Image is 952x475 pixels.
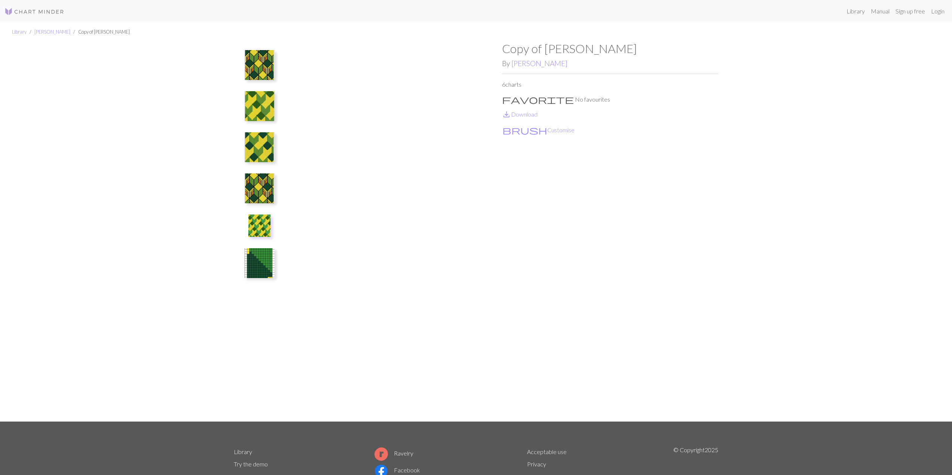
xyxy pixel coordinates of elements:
[245,50,275,80] img: front
[502,110,511,119] i: Download
[374,447,388,461] img: Ravelry logo
[527,460,546,468] a: Privacy
[844,4,868,19] a: Library
[502,111,538,118] a: DownloadDownload
[248,215,271,237] img: Sleeve
[245,132,275,162] img: Front pre embroidery
[502,125,575,135] button: CustomiseCustomise
[34,29,70,35] a: [PERSON_NAME]
[234,460,268,468] a: Try the demo
[502,80,719,89] p: 6 charts
[70,28,130,36] li: Copy of [PERSON_NAME]
[245,91,275,121] img: back
[502,109,511,120] span: save_alt
[511,59,567,68] a: [PERSON_NAME]
[502,59,719,68] h2: By
[502,126,547,135] i: Customise
[12,29,27,35] a: Library
[502,125,547,135] span: brush
[245,173,275,203] img: Copy of Copy of front
[374,466,420,474] a: Facebook
[285,41,502,422] img: Sleeve
[502,94,574,105] span: favorite
[502,95,719,104] p: No favourites
[374,450,413,457] a: Ravelry
[245,248,275,278] img: Extra Strip
[928,4,948,19] a: Login
[527,448,567,455] a: Acceptable use
[234,448,252,455] a: Library
[868,4,893,19] a: Manual
[4,7,64,16] img: Logo
[502,41,719,56] h1: Copy of [PERSON_NAME]
[893,4,928,19] a: Sign up free
[502,95,574,104] i: Favourite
